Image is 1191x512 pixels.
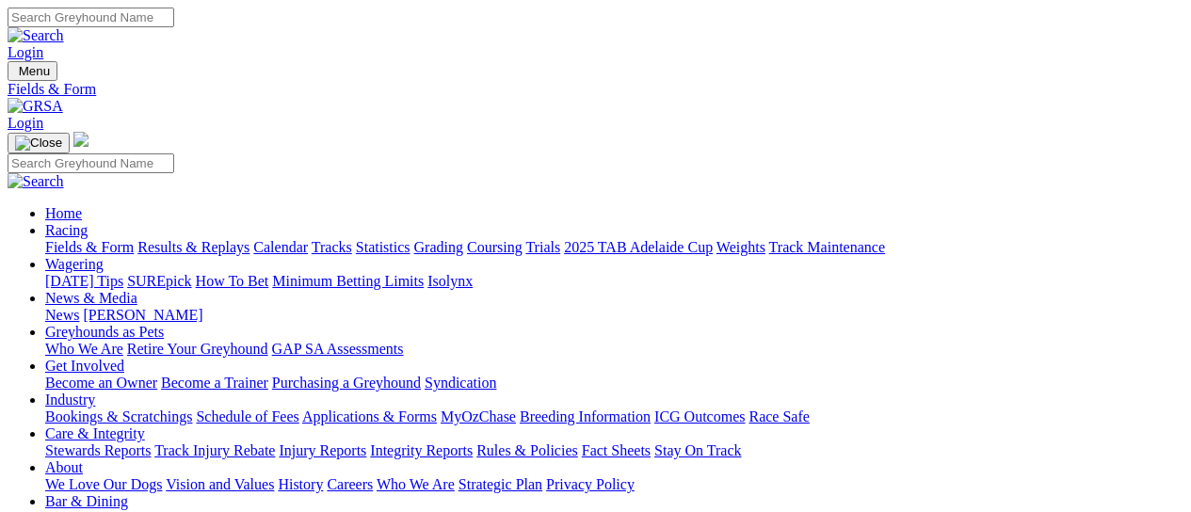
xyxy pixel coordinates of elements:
[45,341,1183,358] div: Greyhounds as Pets
[45,324,164,340] a: Greyhounds as Pets
[272,375,421,391] a: Purchasing a Greyhound
[520,408,651,424] a: Breeding Information
[127,273,191,289] a: SUREpick
[45,290,137,306] a: News & Media
[8,81,1183,98] a: Fields & Form
[654,442,741,458] a: Stay On Track
[45,256,104,272] a: Wagering
[654,408,745,424] a: ICG Outcomes
[564,239,713,255] a: 2025 TAB Adelaide Cup
[45,493,128,509] a: Bar & Dining
[8,44,43,60] a: Login
[546,476,635,492] a: Privacy Policy
[476,442,578,458] a: Rules & Policies
[161,375,268,391] a: Become a Trainer
[441,408,516,424] a: MyOzChase
[45,442,151,458] a: Stewards Reports
[45,273,123,289] a: [DATE] Tips
[19,64,50,78] span: Menu
[45,408,1183,425] div: Industry
[166,476,274,492] a: Vision and Values
[45,307,79,323] a: News
[8,61,57,81] button: Toggle navigation
[8,115,43,131] a: Login
[8,173,64,190] img: Search
[370,442,473,458] a: Integrity Reports
[425,375,496,391] a: Syndication
[45,476,1183,493] div: About
[8,98,63,115] img: GRSA
[716,239,765,255] a: Weights
[8,133,70,153] button: Toggle navigation
[279,442,366,458] a: Injury Reports
[427,273,473,289] a: Isolynx
[312,239,352,255] a: Tracks
[769,239,885,255] a: Track Maintenance
[467,239,523,255] a: Coursing
[525,239,560,255] a: Trials
[356,239,410,255] a: Statistics
[8,8,174,27] input: Search
[73,132,89,147] img: logo-grsa-white.png
[45,273,1183,290] div: Wagering
[45,375,157,391] a: Become an Owner
[45,476,162,492] a: We Love Our Dogs
[45,358,124,374] a: Get Involved
[582,442,651,458] a: Fact Sheets
[45,408,192,424] a: Bookings & Scratchings
[45,459,83,475] a: About
[459,476,542,492] a: Strategic Plan
[83,307,202,323] a: [PERSON_NAME]
[45,239,134,255] a: Fields & Form
[15,136,62,151] img: Close
[45,307,1183,324] div: News & Media
[302,408,437,424] a: Applications & Forms
[8,27,64,44] img: Search
[327,476,373,492] a: Careers
[45,341,123,357] a: Who We Are
[45,442,1183,459] div: Care & Integrity
[272,341,404,357] a: GAP SA Assessments
[45,425,145,441] a: Care & Integrity
[45,239,1183,256] div: Racing
[272,273,424,289] a: Minimum Betting Limits
[253,239,308,255] a: Calendar
[278,476,323,492] a: History
[45,375,1183,392] div: Get Involved
[154,442,275,458] a: Track Injury Rebate
[196,408,298,424] a: Schedule of Fees
[137,239,249,255] a: Results & Replays
[196,273,269,289] a: How To Bet
[414,239,463,255] a: Grading
[45,222,88,238] a: Racing
[748,408,809,424] a: Race Safe
[45,392,95,408] a: Industry
[377,476,455,492] a: Who We Are
[127,341,268,357] a: Retire Your Greyhound
[8,153,174,173] input: Search
[45,205,82,221] a: Home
